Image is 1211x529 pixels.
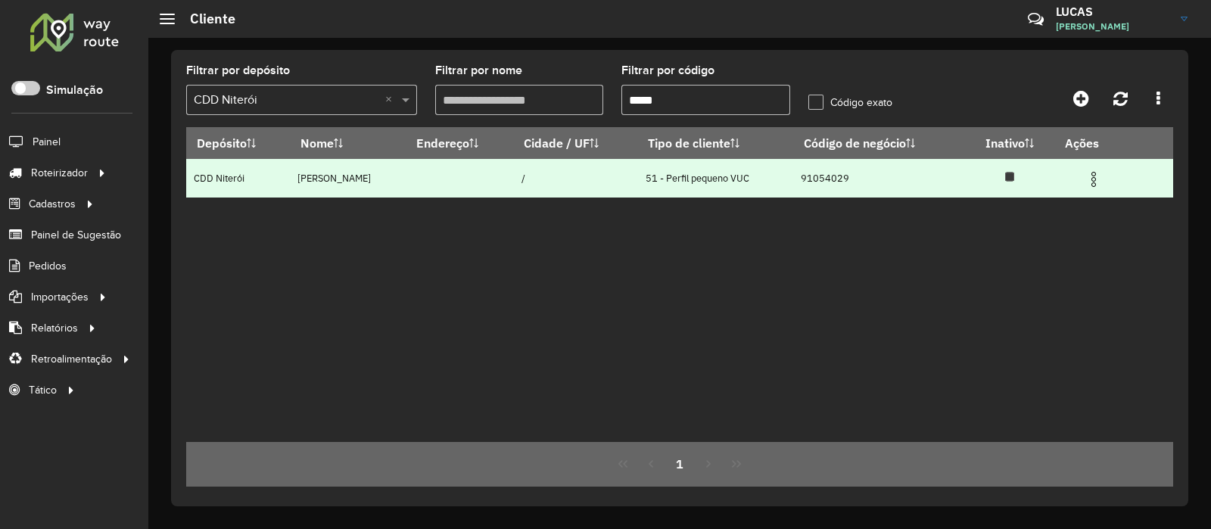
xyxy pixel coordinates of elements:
[793,159,965,198] td: 91054029
[33,134,61,150] span: Painel
[1020,3,1052,36] a: Contato Rápido
[1056,20,1169,33] span: [PERSON_NAME]
[793,127,965,159] th: Código de negócio
[435,61,522,79] label: Filtrar por nome
[1056,5,1169,19] h3: LUCAS
[46,81,103,99] label: Simulação
[29,196,76,212] span: Cadastros
[186,61,290,79] label: Filtrar por depósito
[29,382,57,398] span: Tático
[638,127,793,159] th: Tipo de cliente
[175,11,235,27] h2: Cliente
[638,159,793,198] td: 51 - Perfil pequeno VUC
[513,127,637,159] th: Cidade / UF
[965,127,1055,159] th: Inativo
[513,159,637,198] td: /
[31,320,78,336] span: Relatórios
[290,127,406,159] th: Nome
[31,289,89,305] span: Importações
[808,95,892,110] label: Código exato
[31,351,112,367] span: Retroalimentação
[406,127,513,159] th: Endereço
[186,159,290,198] td: CDD Niterói
[290,159,406,198] td: [PERSON_NAME]
[1054,127,1145,159] th: Ações
[31,165,88,181] span: Roteirizador
[385,91,398,109] span: Clear all
[665,450,694,478] button: 1
[186,127,290,159] th: Depósito
[621,61,714,79] label: Filtrar por código
[31,227,121,243] span: Painel de Sugestão
[29,258,67,274] span: Pedidos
